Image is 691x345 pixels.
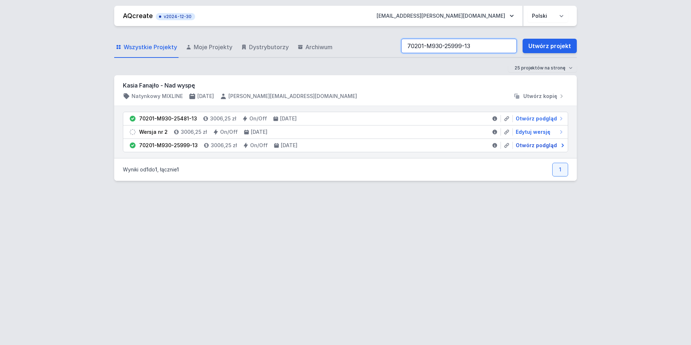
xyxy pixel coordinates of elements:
a: Utwórz projekt [523,39,577,53]
img: draft.svg [129,128,136,136]
h4: [PERSON_NAME][EMAIL_ADDRESS][DOMAIN_NAME] [228,93,357,100]
select: Wybierz język [528,9,568,22]
div: 70201-M930-25999-13 [139,142,198,149]
button: [EMAIL_ADDRESS][PERSON_NAME][DOMAIN_NAME] [371,9,520,22]
a: AQcreate [123,12,153,20]
span: 1 [146,166,149,172]
h4: [DATE] [251,128,267,136]
span: 1 [155,166,157,172]
span: Archiwum [305,43,332,51]
a: Edytuj wersję [513,128,565,136]
div: Wersja nr 2 [139,128,168,136]
span: Utwórz kopię [523,93,557,100]
a: Otwórz podgląd [513,142,565,149]
a: Archiwum [296,37,334,58]
h4: 3006,25 zł [211,142,237,149]
h3: Kasia Fanajło - Nad wyspę [123,81,568,90]
span: Edytuj wersję [516,128,550,136]
h4: [DATE] [281,142,297,149]
button: Utwórz kopię [510,93,568,100]
span: Otwórz podgląd [516,142,557,149]
span: Otwórz podgląd [516,115,557,122]
h4: 3006,25 zł [181,128,207,136]
div: 70201-M930-25481-13 [139,115,197,122]
a: 1 [552,163,568,176]
span: v2024-12-30 [159,14,192,20]
h4: 3006,25 zł [210,115,236,122]
a: Moje Projekty [184,37,234,58]
p: Wyniki od do , łącznie [123,166,179,173]
h4: Natynkowy MIXLINE [132,93,183,100]
h4: On/Off [250,142,268,149]
h4: [DATE] [280,115,297,122]
a: Wszystkie Projekty [114,37,179,58]
button: v2024-12-30 [156,12,195,20]
h4: On/Off [249,115,267,122]
span: 1 [177,166,179,172]
span: Wszystkie Projekty [124,43,177,51]
h4: [DATE] [197,93,214,100]
a: Dystrybutorzy [240,37,290,58]
input: Szukaj wśród projektów i wersji... [401,39,517,53]
span: Moje Projekty [194,43,232,51]
span: Dystrybutorzy [249,43,289,51]
h4: On/Off [220,128,238,136]
a: Otwórz podgląd [513,115,565,122]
